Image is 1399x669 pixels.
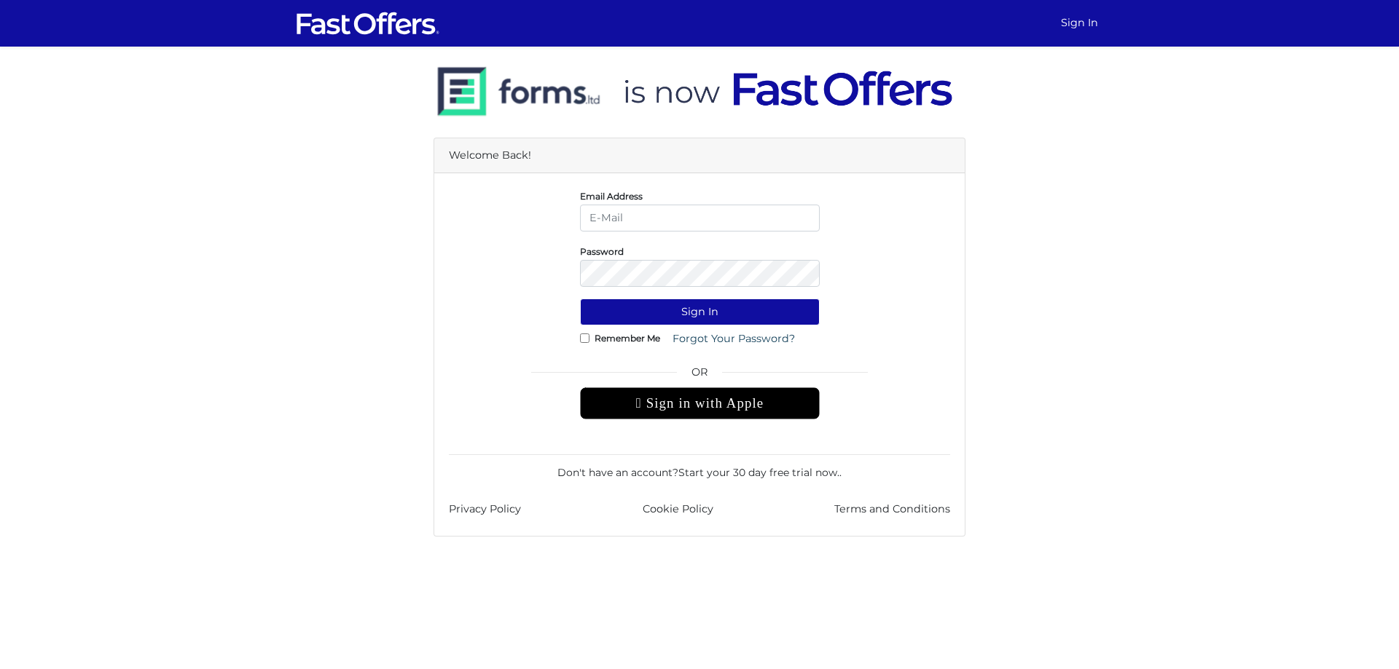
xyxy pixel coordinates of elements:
[434,138,965,173] div: Welcome Back!
[580,387,820,419] div: Sign in with Apple
[678,466,839,479] a: Start your 30 day free trial now.
[449,501,521,518] a: Privacy Policy
[580,205,820,231] input: E-Mail
[663,325,804,352] a: Forgot Your Password?
[643,501,713,518] a: Cookie Policy
[580,250,624,253] label: Password
[834,501,950,518] a: Terms and Conditions
[580,194,643,198] label: Email Address
[580,298,820,325] button: Sign In
[449,454,950,480] div: Don't have an account? .
[580,364,820,387] span: OR
[1055,9,1104,37] a: Sign In
[595,336,660,340] label: Remember Me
